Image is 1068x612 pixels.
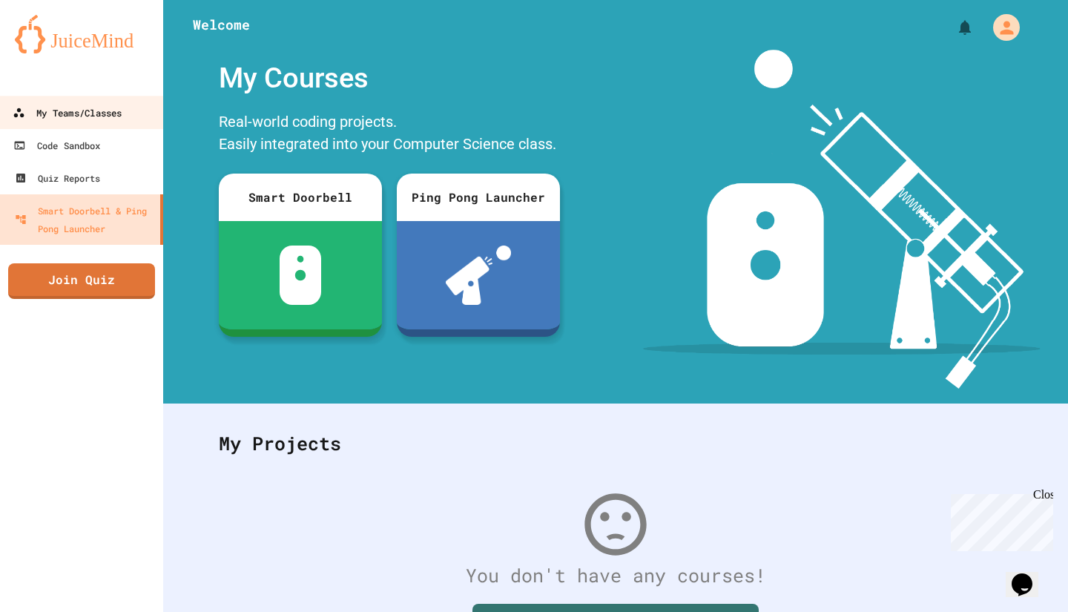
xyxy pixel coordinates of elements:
[280,246,322,305] img: sdb-white.svg
[1006,553,1053,597] iframe: chat widget
[15,169,100,187] div: Quiz Reports
[6,6,102,94] div: Chat with us now!Close
[204,562,1027,590] div: You don't have any courses!
[397,174,560,221] div: Ping Pong Launcher
[8,263,155,299] a: Join Quiz
[929,15,978,40] div: My Notifications
[945,488,1053,551] iframe: chat widget
[219,174,382,221] div: Smart Doorbell
[978,10,1023,45] div: My Account
[643,50,1041,389] img: banner-image-my-projects.png
[13,136,100,154] div: Code Sandbox
[211,107,567,162] div: Real-world coding projects. Easily integrated into your Computer Science class.
[204,415,1027,473] div: My Projects
[446,246,512,305] img: ppl-with-ball.png
[15,15,148,53] img: logo-orange.svg
[13,104,122,122] div: My Teams/Classes
[211,50,567,107] div: My Courses
[15,202,154,237] div: Smart Doorbell & Ping Pong Launcher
